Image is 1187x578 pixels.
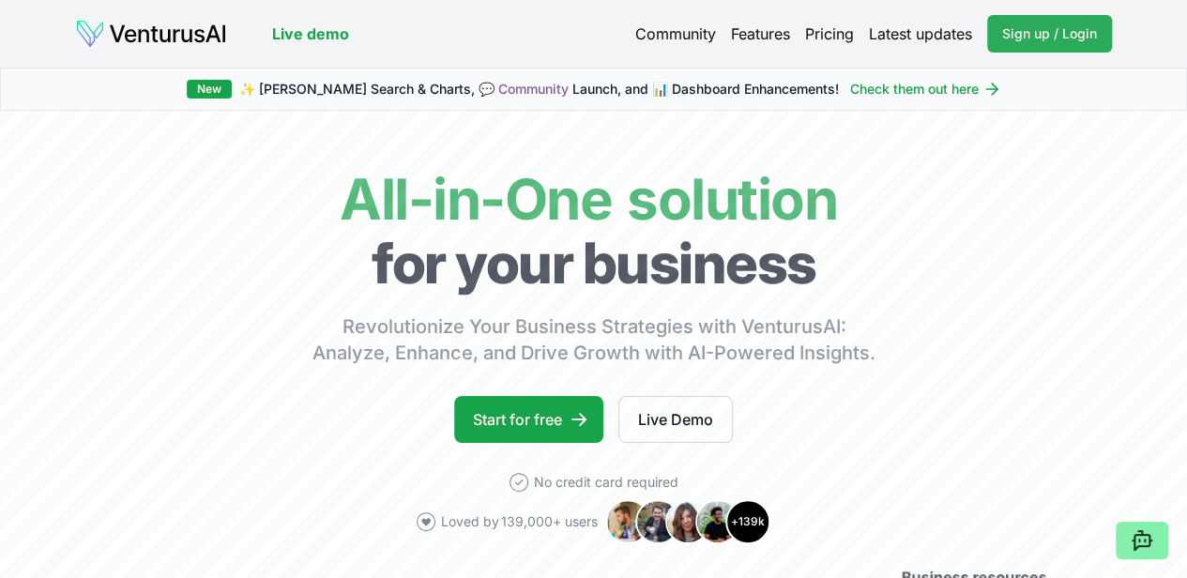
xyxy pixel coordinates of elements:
img: Avatar 2 [635,499,680,544]
img: Avatar 4 [695,499,740,544]
a: Sign up / Login [987,15,1112,53]
span: Sign up / Login [1002,24,1097,43]
a: Community [498,81,569,97]
span: ✨ [PERSON_NAME] Search & Charts, 💬 Launch, and 📊 Dashboard Enhancements! [239,80,839,99]
img: Avatar 3 [665,499,710,544]
a: Features [731,23,790,45]
a: Latest updates [869,23,972,45]
img: Avatar 1 [605,499,650,544]
a: Pricing [805,23,854,45]
a: Start for free [454,396,603,443]
a: Live Demo [618,396,733,443]
div: New [187,80,232,99]
a: Community [635,23,716,45]
a: Live demo [272,23,349,45]
a: Check them out here [850,80,1001,99]
img: logo [75,19,227,49]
